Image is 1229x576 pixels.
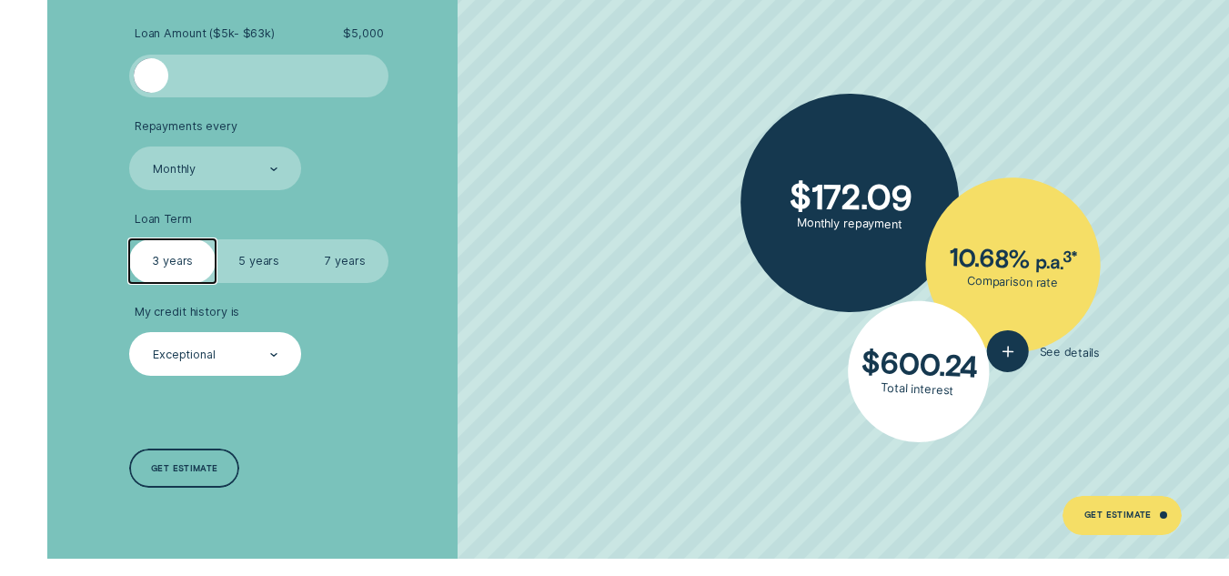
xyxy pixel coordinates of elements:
label: 3 years [129,239,216,282]
span: $ 5,000 [343,26,383,41]
a: Get estimate [129,449,239,488]
span: Repayments every [135,119,237,134]
span: See details [1040,345,1101,360]
div: Monthly [153,162,196,177]
label: 7 years [302,239,388,282]
span: Loan Term [135,212,192,227]
button: See details [987,330,1101,375]
label: 5 years [216,239,302,282]
div: Exceptional [153,348,216,362]
span: Loan Amount ( $5k - $63k ) [135,26,275,41]
a: Get Estimate [1063,496,1181,535]
span: My credit history is [135,305,239,319]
